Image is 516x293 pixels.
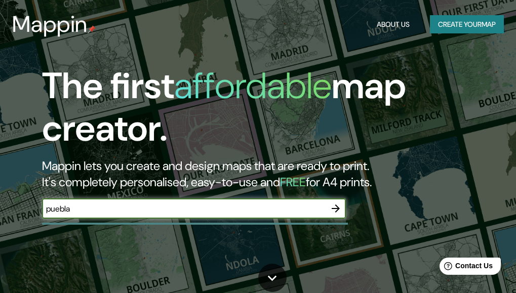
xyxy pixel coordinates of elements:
[42,203,326,215] input: Choose your favourite place
[88,25,96,33] img: mappin-pin
[42,158,455,190] h2: Mappin lets you create and design maps that are ready to print. It's completely personalised, eas...
[42,65,455,158] h1: The first map creator.
[430,15,504,34] button: Create yourmap
[426,254,505,282] iframe: Help widget launcher
[280,174,306,190] h5: FREE
[12,11,88,37] h3: Mappin
[174,62,332,109] h1: affordable
[373,15,414,34] button: About Us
